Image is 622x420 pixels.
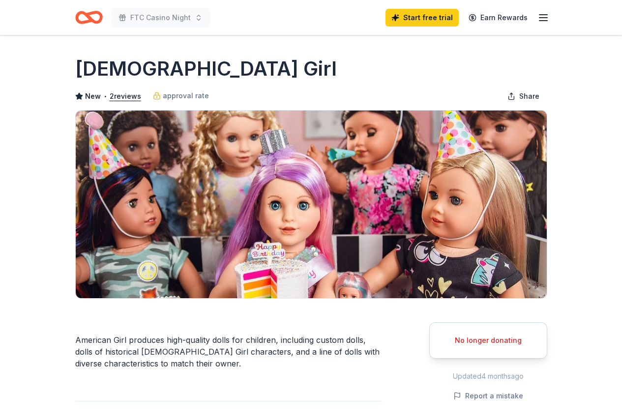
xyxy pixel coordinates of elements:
[76,111,547,298] img: Image for American Girl
[111,8,210,28] button: FTC Casino Night
[442,335,535,346] div: No longer donating
[75,55,337,83] h1: [DEMOGRAPHIC_DATA] Girl
[103,92,107,100] span: •
[85,90,101,102] span: New
[75,334,382,369] div: American Girl produces high-quality dolls for children, including custom dolls, dolls of historic...
[519,90,539,102] span: Share
[75,6,103,29] a: Home
[429,370,547,382] div: Updated 4 months ago
[500,86,547,106] button: Share
[385,9,459,27] a: Start free trial
[163,90,209,102] span: approval rate
[110,90,141,102] button: 2reviews
[130,12,191,24] span: FTC Casino Night
[153,90,209,102] a: approval rate
[463,9,533,27] a: Earn Rewards
[453,390,523,402] button: Report a mistake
